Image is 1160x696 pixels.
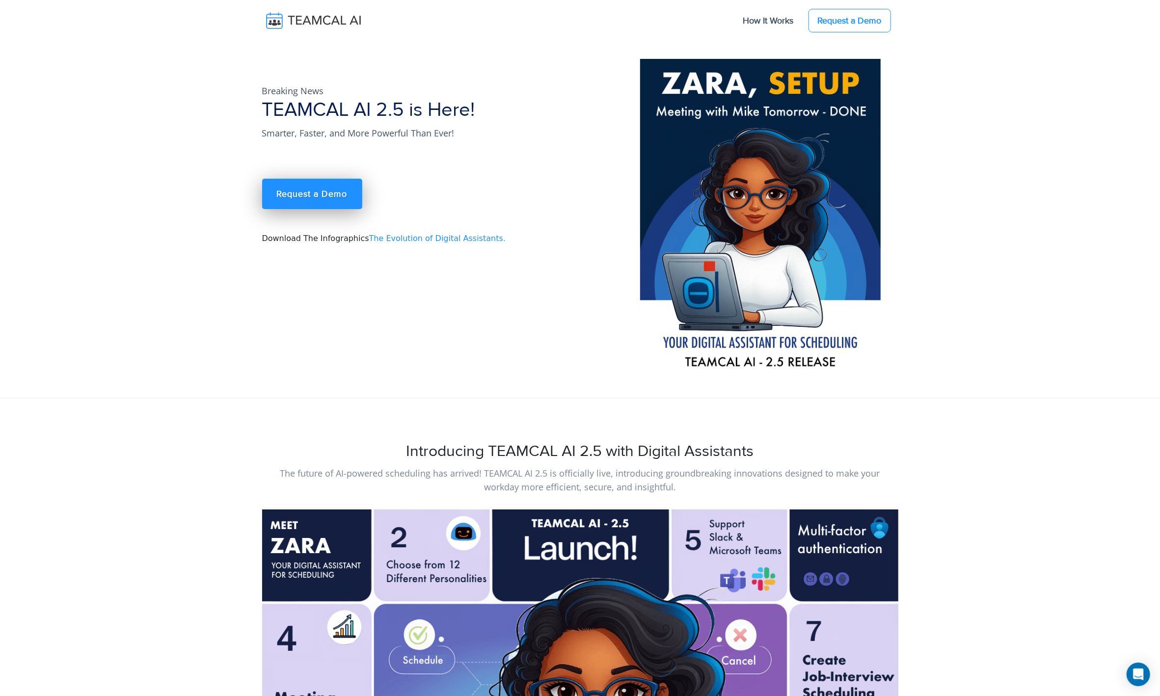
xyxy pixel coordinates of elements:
div: Open Intercom Messenger [1127,663,1150,686]
p: Smarter, Faster, and More Powerful Than Ever! [262,126,557,140]
a: The Evolution of Digital Assistants. [369,234,506,243]
a: Request a Demo [262,179,362,209]
div: Download The Infographics [256,59,634,398]
h1: TEAMCAL AI 2.5 is Here! [262,98,628,122]
img: pic [640,59,881,374]
p: The future of AI-powered scheduling has arrived! TEAMCAL AI 2.5 is officially live, introducing g... [262,466,898,494]
h2: Introducing TEAMCAL AI 2.5 with Digital Assistants [262,442,898,461]
a: Request a Demo [809,9,891,32]
p: Breaking News [262,83,557,98]
a: How It Works [733,10,804,31]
